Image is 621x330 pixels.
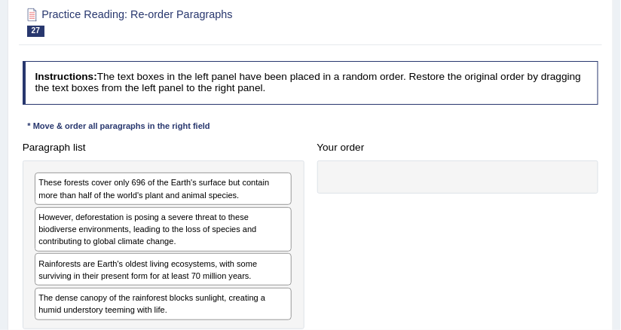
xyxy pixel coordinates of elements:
div: However, deforestation is posing a severe threat to these biodiverse environments, leading to the... [35,207,292,252]
h4: Paragraph list [23,142,304,154]
h4: Your order [317,142,599,154]
span: 27 [27,26,44,37]
div: These forests cover only 696 of the Earth's surface but contain more than half of the world's pla... [35,173,292,205]
h2: Practice Reading: Re-order Paragraphs [23,5,380,37]
b: Instructions: [35,71,96,82]
div: Rainforests are Earth's oldest living ecosystems, with some surviving in their present form for a... [35,253,292,286]
div: * Move & order all paragraphs in the right field [23,121,216,133]
div: The dense canopy of the rainforest blocks sunlight, creating a humid understory teeming with life. [35,288,292,320]
h4: The text boxes in the left panel have been placed in a random order. Restore the original order b... [23,61,599,104]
